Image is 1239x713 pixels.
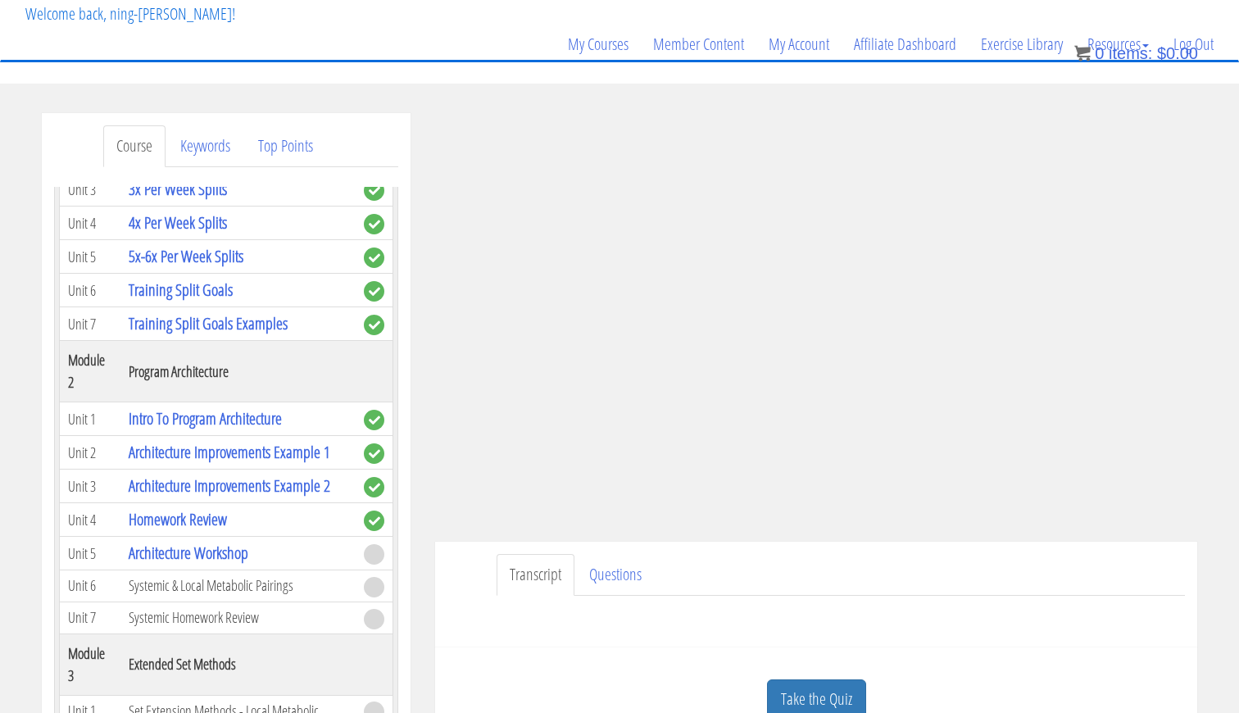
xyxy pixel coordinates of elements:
a: Resources [1075,5,1161,84]
span: complete [364,214,384,234]
a: Affiliate Dashboard [842,5,969,84]
a: Log Out [1161,5,1226,84]
a: 5x-6x Per Week Splits [129,245,243,267]
th: Extended Set Methods [120,634,356,695]
a: Intro To Program Architecture [129,407,282,429]
td: Unit 4 [60,207,121,240]
a: Architecture Improvements Example 2 [129,475,330,497]
a: 3x Per Week Splits [129,178,227,200]
bdi: 0.00 [1157,44,1198,62]
a: Top Points [245,125,326,167]
a: My Account [756,5,842,84]
td: Unit 7 [60,307,121,341]
a: Training Split Goals Examples [129,312,288,334]
td: Unit 2 [60,436,121,470]
td: Unit 7 [60,602,121,634]
span: 0 [1095,44,1104,62]
img: icon11.png [1074,45,1091,61]
a: Training Split Goals [129,279,233,301]
a: My Courses [556,5,641,84]
th: Module 3 [60,634,121,695]
span: complete [364,281,384,302]
th: Program Architecture [120,341,356,402]
td: Unit 5 [60,240,121,274]
a: Questions [576,554,655,596]
span: complete [364,180,384,201]
a: Architecture Improvements Example 1 [129,441,330,463]
td: Unit 5 [60,537,121,570]
span: complete [364,477,384,497]
span: complete [364,248,384,268]
td: Unit 4 [60,503,121,537]
a: Member Content [641,5,756,84]
a: 0 items: $0.00 [1074,44,1198,62]
a: Course [103,125,166,167]
span: complete [364,315,384,335]
td: Unit 3 [60,173,121,207]
a: Exercise Library [969,5,1075,84]
td: Unit 3 [60,470,121,503]
td: Unit 6 [60,274,121,307]
span: items: [1109,44,1152,62]
a: Homework Review [129,508,227,530]
td: Unit 1 [60,402,121,436]
a: 4x Per Week Splits [129,211,227,234]
span: complete [364,443,384,464]
span: complete [364,511,384,531]
span: $ [1157,44,1166,62]
a: Architecture Workshop [129,542,248,564]
th: Module 2 [60,341,121,402]
span: complete [364,410,384,430]
td: Systemic & Local Metabolic Pairings [120,570,356,602]
td: Systemic Homework Review [120,602,356,634]
a: Keywords [167,125,243,167]
td: Unit 6 [60,570,121,602]
a: Transcript [497,554,574,596]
